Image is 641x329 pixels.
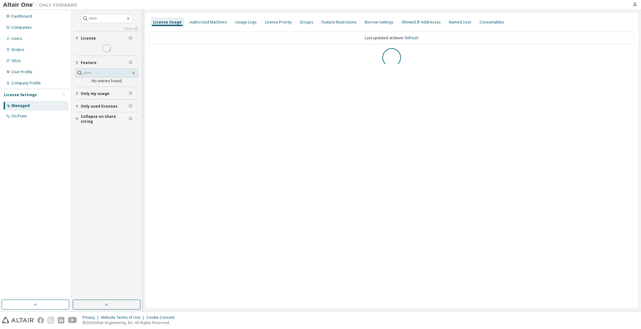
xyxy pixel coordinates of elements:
div: Company Profile [11,81,41,86]
div: Companies [11,25,32,30]
div: Allowed IP Addresses [402,20,441,25]
button: License [75,32,138,45]
span: License [81,36,96,41]
a: Refresh [405,35,419,41]
img: instagram.svg [48,317,54,323]
button: Collapse on share string [75,112,138,126]
span: Clear filter [129,36,132,41]
div: Borrow Settings [365,20,394,25]
div: Orders [11,47,24,52]
div: Groups [300,20,313,25]
img: facebook.svg [37,317,44,323]
div: Feature Restrictions [321,20,357,25]
div: Named User [449,20,471,25]
img: altair_logo.svg [2,317,34,323]
div: Last updated at: Never [149,32,634,45]
span: Only used licenses [81,104,118,109]
div: On Prem [11,114,27,119]
img: youtube.svg [68,317,77,323]
span: Clear filter [129,104,132,109]
span: Feature [81,60,97,65]
div: No entries found [75,79,138,83]
div: Managed [11,103,30,108]
img: Altair One [3,2,80,8]
div: License Settings [4,92,37,97]
div: SKUs [11,58,21,63]
div: User Profile [11,70,32,75]
div: Website Terms of Use [101,315,146,320]
div: Authorized Machines [190,20,227,25]
a: Clear all [75,26,138,31]
span: Collapse on share string [81,114,129,124]
button: Only used licenses [75,100,138,113]
div: Usage Logs [235,20,257,25]
div: Privacy [83,315,101,320]
div: Dashboard [11,14,32,19]
div: Consumables [480,20,504,25]
button: Only my usage [75,87,138,100]
span: Clear filter [129,60,132,65]
img: linkedin.svg [58,317,64,323]
p: © 2025 Altair Engineering, Inc. All Rights Reserved. [83,320,178,325]
div: License Usage [153,20,182,25]
span: Clear filter [129,117,132,122]
span: Clear filter [129,91,132,96]
span: Only my usage [81,91,110,96]
div: Users [11,36,22,41]
div: License Priority [265,20,292,25]
button: Feature [75,56,138,70]
div: Cookie Consent [146,315,178,320]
